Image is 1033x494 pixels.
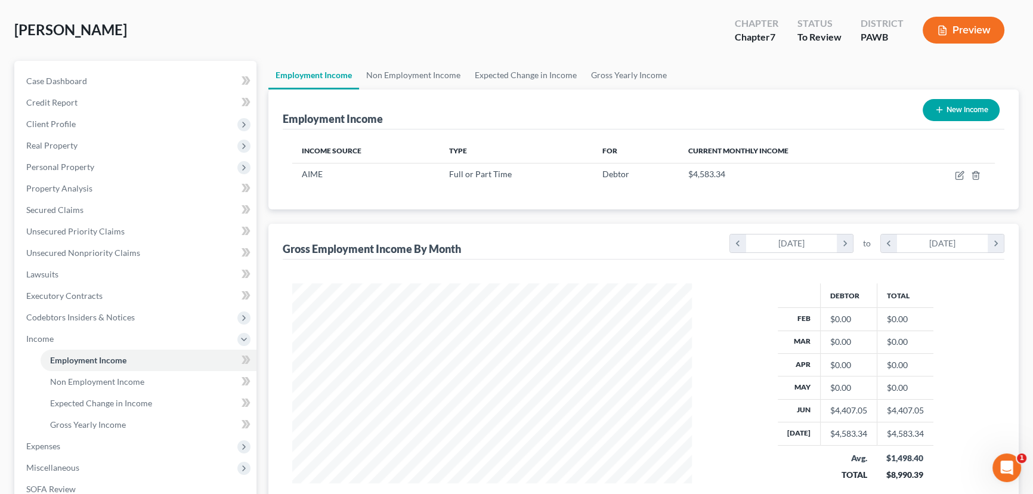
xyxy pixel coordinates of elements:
[17,70,256,92] a: Case Dashboard
[26,462,79,473] span: Miscellaneous
[26,76,87,86] span: Case Dashboard
[50,419,126,430] span: Gross Yearly Income
[988,234,1004,252] i: chevron_right
[41,414,256,436] a: Gross Yearly Income
[602,146,617,155] span: For
[877,422,933,445] td: $4,583.34
[923,99,1000,121] button: New Income
[26,140,78,150] span: Real Property
[797,30,842,44] div: To Review
[50,355,126,365] span: Employment Income
[17,92,256,113] a: Credit Report
[26,441,60,451] span: Expenses
[26,183,92,193] span: Property Analysis
[830,469,867,481] div: TOTAL
[730,234,746,252] i: chevron_left
[584,61,674,89] a: Gross Yearly Income
[877,283,933,307] th: Total
[778,399,821,422] th: Jun
[26,205,83,215] span: Secured Claims
[26,119,76,129] span: Client Profile
[830,428,867,440] div: $4,583.34
[449,169,512,179] span: Full or Part Time
[14,21,127,38] span: [PERSON_NAME]
[861,30,904,44] div: PAWB
[778,331,821,353] th: Mar
[26,312,135,322] span: Codebtors Insiders & Notices
[26,162,94,172] span: Personal Property
[50,376,144,387] span: Non Employment Income
[50,398,152,408] span: Expected Change in Income
[778,422,821,445] th: [DATE]
[992,453,1021,482] iframe: Intercom live chat
[861,17,904,30] div: District
[886,452,924,464] div: $1,498.40
[26,248,140,258] span: Unsecured Nonpriority Claims
[359,61,468,89] a: Non Employment Income
[17,242,256,264] a: Unsecured Nonpriority Claims
[449,146,467,155] span: Type
[830,336,867,348] div: $0.00
[17,199,256,221] a: Secured Claims
[26,97,78,107] span: Credit Report
[820,283,877,307] th: Debtor
[41,393,256,414] a: Expected Change in Income
[881,234,897,252] i: chevron_left
[302,169,323,179] span: AIME
[17,264,256,285] a: Lawsuits
[877,399,933,422] td: $4,407.05
[283,112,383,126] div: Employment Income
[863,237,871,249] span: to
[735,17,778,30] div: Chapter
[770,31,775,42] span: 7
[41,371,256,393] a: Non Employment Income
[26,334,54,344] span: Income
[877,308,933,331] td: $0.00
[830,359,867,371] div: $0.00
[26,484,76,494] span: SOFA Review
[688,146,788,155] span: Current Monthly Income
[830,405,867,416] div: $4,407.05
[778,353,821,376] th: Apr
[26,269,58,279] span: Lawsuits
[830,382,867,394] div: $0.00
[837,234,853,252] i: chevron_right
[41,350,256,371] a: Employment Income
[688,169,725,179] span: $4,583.34
[302,146,361,155] span: Income Source
[283,242,461,256] div: Gross Employment Income By Month
[17,285,256,307] a: Executory Contracts
[746,234,837,252] div: [DATE]
[17,178,256,199] a: Property Analysis
[877,331,933,353] td: $0.00
[778,376,821,399] th: May
[830,313,867,325] div: $0.00
[877,353,933,376] td: $0.00
[886,469,924,481] div: $8,990.39
[735,30,778,44] div: Chapter
[830,452,867,464] div: Avg.
[602,169,629,179] span: Debtor
[877,376,933,399] td: $0.00
[923,17,1004,44] button: Preview
[1017,453,1026,463] span: 1
[26,226,125,236] span: Unsecured Priority Claims
[468,61,584,89] a: Expected Change in Income
[778,308,821,331] th: Feb
[897,234,988,252] div: [DATE]
[797,17,842,30] div: Status
[268,61,359,89] a: Employment Income
[26,291,103,301] span: Executory Contracts
[17,221,256,242] a: Unsecured Priority Claims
